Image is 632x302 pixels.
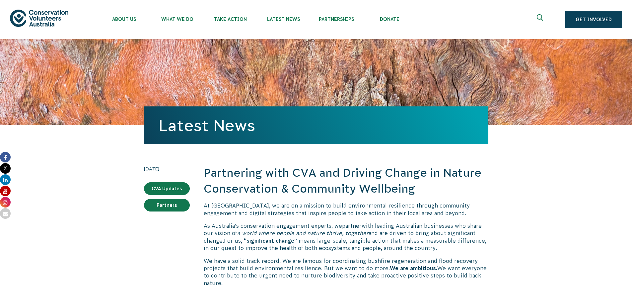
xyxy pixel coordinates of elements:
[204,165,488,197] h2: Partnering with CVA and Driving Change in Nature Conservation & Community Wellbeing
[533,12,549,28] button: Expand search box Close search box
[159,116,255,134] a: Latest News
[144,165,190,172] time: [DATE]
[237,230,369,236] em: a world where people and nature thrive, together
[246,238,294,244] strong: significant change
[537,14,545,25] span: Expand search box
[565,11,622,28] a: Get Involved
[363,17,416,22] span: Donate
[204,17,257,22] span: Take Action
[144,182,190,195] a: CVA Updates
[257,17,310,22] span: Latest News
[390,265,437,271] strong: We are ambitious.
[204,223,342,229] span: As Australia’s conservation engagement experts, we
[151,17,204,22] span: What We Do
[342,223,362,229] span: partner
[10,10,68,27] img: logo.svg
[204,257,488,287] p: We have a solid track record. We are famous for coordinating bushfire regeneration and flood reco...
[204,222,488,252] p: For us, “ ” means large-scale, tangible action that makes a measurable difference, in our quest t...
[144,199,190,211] a: Partners
[98,17,151,22] span: About Us
[310,17,363,22] span: Partnerships
[204,223,482,244] span: with leading Australian businesses who share our vision of and are driven to bring about signific...
[204,202,488,217] p: At [GEOGRAPHIC_DATA], we are on a mission to build environmental resilience through community eng...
